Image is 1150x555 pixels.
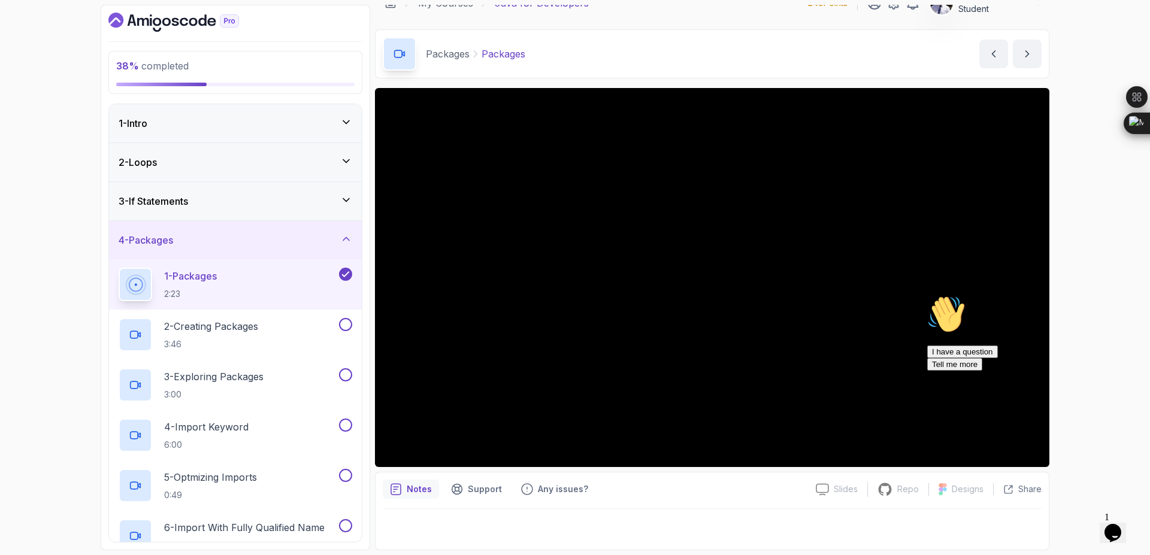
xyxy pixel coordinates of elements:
p: 3:48 [164,539,325,551]
button: 4-Packages [109,221,362,259]
img: :wave: [5,5,43,43]
p: Support [468,483,502,495]
p: 3 - Exploring Packages [164,369,264,384]
p: 3:46 [164,338,258,350]
button: notes button [383,480,439,499]
p: 5 - Optmizing Imports [164,470,257,484]
button: Tell me more [5,68,60,80]
p: Packages [482,47,525,61]
h3: 1 - Intro [119,116,147,131]
p: Packages [426,47,470,61]
p: Repo [897,483,919,495]
span: completed [116,60,189,72]
button: 1-Intro [109,104,362,142]
p: 6:00 [164,439,249,451]
button: 3-If Statements [109,182,362,220]
iframe: chat widget [1100,507,1138,543]
button: 2-Loops [109,143,362,181]
p: 4 - Import Keyword [164,420,249,434]
button: previous content [979,40,1008,68]
button: 2-Creating Packages3:46 [119,318,352,351]
iframe: 1 - Packages [375,88,1049,467]
button: 6-Import With Fully Qualified Name3:48 [119,519,352,553]
span: 38 % [116,60,139,72]
p: 6 - Import With Fully Qualified Name [164,520,325,535]
span: Hi! How can we help? [5,36,119,45]
div: 👋Hi! How can we help?I have a questionTell me more [5,5,220,80]
h3: 4 - Packages [119,233,173,247]
p: Any issues? [538,483,588,495]
button: next content [1013,40,1042,68]
h3: 3 - If Statements [119,194,188,208]
button: 1-Packages2:23 [119,268,352,301]
h3: 2 - Loops [119,155,157,169]
a: Dashboard [108,13,267,32]
button: I have a question [5,55,75,68]
button: 5-Optmizing Imports0:49 [119,469,352,502]
button: 3-Exploring Packages3:00 [119,368,352,402]
p: 2:23 [164,288,217,300]
button: 4-Import Keyword6:00 [119,418,352,452]
p: Notes [407,483,432,495]
p: 2 - Creating Packages [164,319,258,333]
p: 3:00 [164,389,264,401]
p: 1 - Packages [164,269,217,283]
button: Feedback button [514,480,595,499]
p: Student [958,3,1028,15]
p: Slides [834,483,858,495]
iframe: chat widget [922,290,1138,501]
button: Support button [444,480,509,499]
p: 0:49 [164,489,257,501]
